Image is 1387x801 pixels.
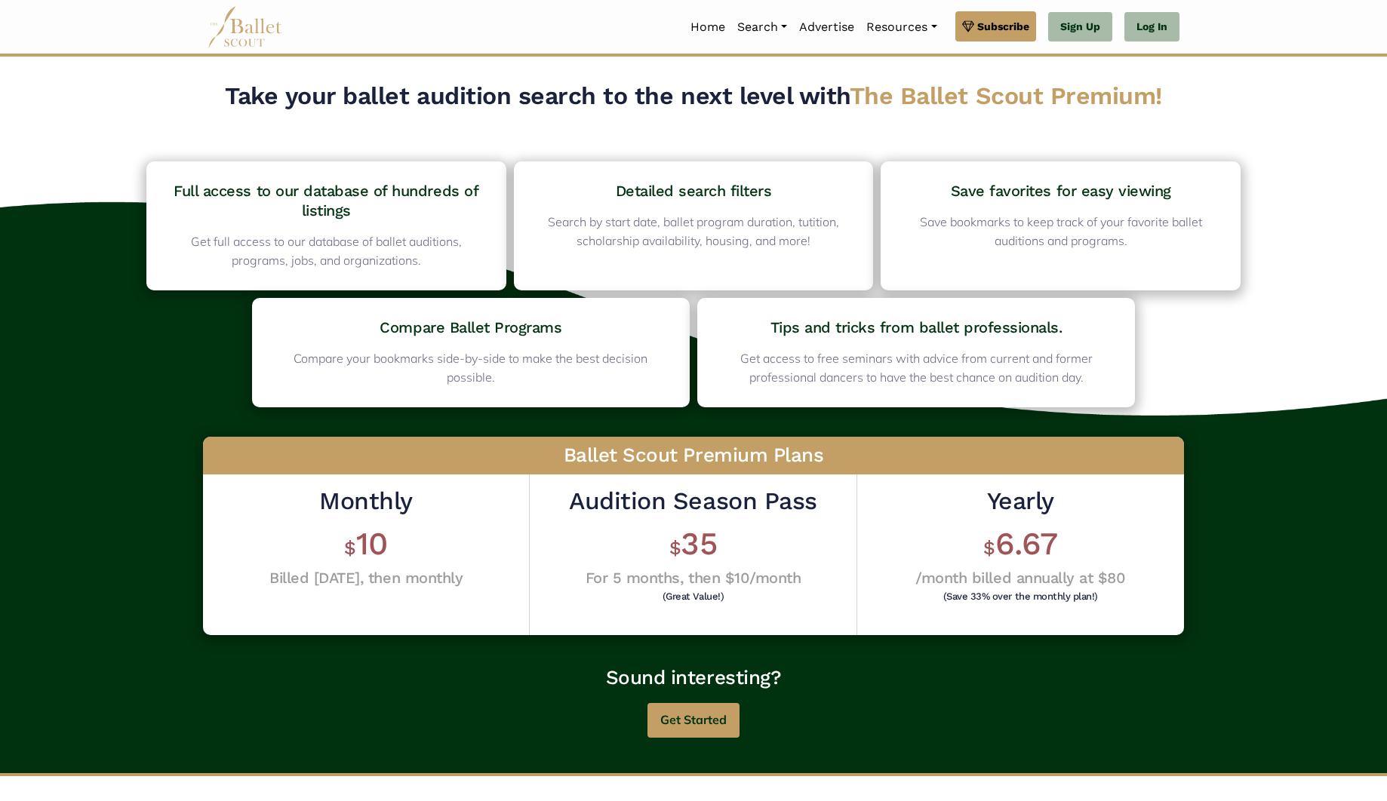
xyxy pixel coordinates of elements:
p: Compare your bookmarks side-by-side to make the best decision possible. [272,349,670,388]
h4: Detailed search filters [534,181,854,201]
h4: Full access to our database of hundreds of listings [166,181,487,220]
a: Search [731,11,793,43]
span: $ [983,537,995,559]
span: Subscribe [977,18,1029,35]
p: Get full access to our database of ballet auditions, programs, jobs, and organizations. [166,232,487,271]
p: Search by start date, ballet program duration, tutition, scholarship availability, housing, and m... [534,213,854,251]
h4: Compare Ballet Programs [272,318,670,337]
span: $ [344,537,356,559]
h2: Yearly [915,486,1125,517]
h1: 10 [269,523,463,565]
h6: (Great Value!) [573,591,813,601]
a: Home [684,11,731,43]
p: Save bookmarks to keep track of your favorite ballet auditions and programs. [900,213,1221,251]
h4: Billed [DATE], then monthly [269,568,463,588]
h4: For 5 months, then $10/month [569,568,817,588]
img: gem.svg [962,18,974,35]
h3: Ballet Scout Premium Plans [203,437,1184,474]
h2: Take your ballet audition search to the next level with [139,81,1248,112]
h3: Sound interesting? [139,665,1248,691]
p: Get access to free seminars with advice from current and former professional dancers to have the ... [717,349,1115,388]
a: Advertise [793,11,860,43]
h1: 35 [569,523,817,565]
a: Subscribe [955,11,1036,41]
h2: Monthly [269,486,463,517]
a: Get Started [647,708,740,723]
h4: /month billed annually at $80 [915,568,1125,588]
span: The Ballet Scout Premium! [850,81,1162,110]
a: Sign Up [1048,12,1112,42]
h4: Save favorites for easy viewing [900,181,1221,201]
span: $ [669,537,681,559]
a: Log In [1124,12,1179,42]
span: 6.67 [995,525,1058,562]
h2: Audition Season Pass [569,486,817,517]
h6: (Save 33% over the monthly plan!) [919,591,1121,601]
a: Resources [860,11,943,43]
button: Get Started [647,703,740,738]
h4: Tips and tricks from ballet professionals. [717,318,1115,337]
